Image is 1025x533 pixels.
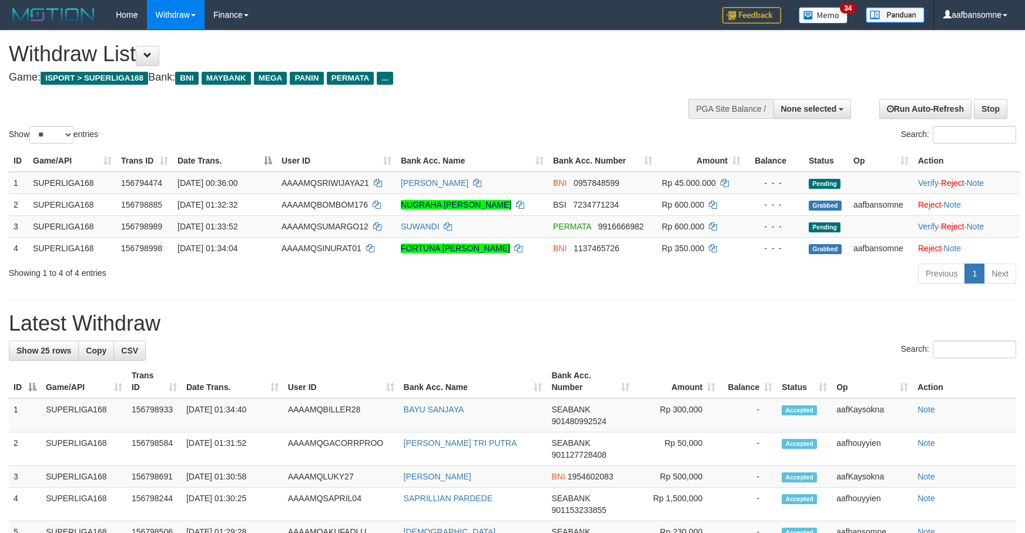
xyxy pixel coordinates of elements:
td: 156798691 [127,466,182,488]
a: Reject [918,200,942,209]
td: aafhouyyien [832,488,913,521]
td: SUPERLIGA168 [28,215,116,237]
td: SUPERLIGA168 [28,237,116,259]
th: Op: activate to sort column ascending [849,150,913,172]
span: [DATE] 01:33:52 [177,222,237,231]
span: MAYBANK [202,72,251,85]
span: Rp 350.000 [662,244,704,253]
img: Feedback.jpg [722,7,781,24]
span: Show 25 rows [16,346,71,355]
th: Bank Acc. Name: activate to sort column ascending [399,365,547,398]
a: Note [917,405,935,414]
th: Op: activate to sort column ascending [832,365,913,398]
td: 156798933 [127,398,182,432]
th: Game/API: activate to sort column ascending [41,365,127,398]
span: 156798989 [121,222,162,231]
a: CSV [113,341,146,361]
label: Search: [901,126,1016,144]
span: Copy 901153233855 to clipboard [551,505,606,515]
span: AAAAMQSRIWIJAYA21 [282,178,369,188]
a: Next [984,264,1016,284]
a: BAYU SANJAYA [404,405,464,414]
label: Show entries [9,126,98,144]
img: panduan.png [866,7,924,23]
span: SEABANK [551,494,590,503]
span: Copy 1137465726 to clipboard [574,244,619,253]
h1: Latest Withdraw [9,312,1016,335]
a: SAPRILLIAN PARDEDE [404,494,493,503]
th: Amount: activate to sort column ascending [634,365,720,398]
a: Note [917,472,935,481]
td: 4 [9,237,28,259]
th: User ID: activate to sort column ascending [277,150,396,172]
span: Copy 0957848599 to clipboard [574,178,619,188]
td: aafbansomne [849,194,913,215]
th: User ID: activate to sort column ascending [283,365,399,398]
td: Rp 50,000 [634,432,720,466]
span: Grabbed [809,244,842,254]
span: 156794474 [121,178,162,188]
td: SUPERLIGA168 [41,432,127,466]
span: Copy 7234771234 to clipboard [573,200,619,209]
a: Note [944,244,962,253]
td: [DATE] 01:34:40 [182,398,283,432]
th: ID: activate to sort column descending [9,365,41,398]
span: AAAAMQSINURAT01 [282,244,361,253]
th: Trans ID: activate to sort column ascending [127,365,182,398]
td: - [720,488,777,521]
span: PERMATA [553,222,591,231]
span: Copy [86,346,106,355]
input: Search: [933,341,1016,358]
span: Grabbed [809,201,842,211]
span: CSV [121,346,138,355]
th: Balance: activate to sort column ascending [720,365,777,398]
a: Stop [974,99,1007,119]
td: SUPERLIGA168 [41,398,127,432]
td: · [913,237,1020,259]
a: Previous [918,264,965,284]
td: - [720,466,777,488]
span: BNI [553,244,567,253]
td: aafbansomne [849,237,913,259]
span: 156798885 [121,200,162,209]
td: - [720,432,777,466]
th: ID [9,150,28,172]
td: 1 [9,172,28,194]
td: 1 [9,398,41,432]
span: AAAAMQSUMARGO12 [282,222,369,231]
td: [DATE] 01:31:52 [182,432,283,466]
div: - - - [750,221,799,232]
span: [DATE] 01:32:32 [177,200,237,209]
td: AAAAMQSAPRIL04 [283,488,399,521]
th: Game/API: activate to sort column ascending [28,150,116,172]
span: Copy 901480992524 to clipboard [551,417,606,426]
span: Copy 901127728408 to clipboard [551,450,606,459]
a: SUWANDI [401,222,440,231]
span: Pending [809,222,840,232]
span: Accepted [782,405,817,415]
span: BSI [553,200,567,209]
span: Accepted [782,494,817,504]
a: Note [944,200,962,209]
span: [DATE] 00:36:00 [177,178,237,188]
span: PANIN [290,72,323,85]
td: Rp 500,000 [634,466,720,488]
th: Trans ID: activate to sort column ascending [116,150,173,172]
a: Reject [941,222,964,231]
span: Copy 1954602083 to clipboard [568,472,614,481]
td: Rp 1,500,000 [634,488,720,521]
td: SUPERLIGA168 [41,488,127,521]
label: Search: [901,341,1016,358]
span: SEABANK [551,405,590,414]
span: Pending [809,179,840,189]
a: Verify [918,222,939,231]
td: SUPERLIGA168 [41,466,127,488]
span: SEABANK [551,438,590,448]
td: SUPERLIGA168 [28,194,116,215]
td: AAAAMQLUKY27 [283,466,399,488]
th: Amount: activate to sort column ascending [657,150,745,172]
span: Accepted [782,472,817,482]
a: Verify [918,178,939,188]
h1: Withdraw List [9,42,672,66]
span: None selected [781,104,837,114]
